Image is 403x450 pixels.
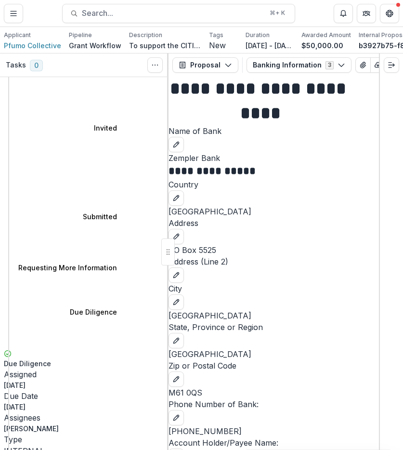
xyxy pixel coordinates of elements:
[69,31,92,40] p: Pipeline
[246,31,270,40] p: Duration
[4,40,61,51] a: Pfumo Collective
[4,358,161,369] h5: Due Diligence
[380,4,399,23] button: Get Help
[4,424,161,434] p: [PERSON_NAME]
[169,425,379,437] p: [PHONE_NUMBER]
[209,41,226,50] span: New
[169,190,184,206] button: edit
[94,123,117,133] h4: Invited
[169,321,379,333] p: State, Province or Region
[4,402,161,412] p: [DATE]
[70,307,117,317] h4: Due Diligence
[169,437,379,449] p: Account Holder/Payee Name:
[4,369,161,380] p: Assigned
[4,434,161,445] p: Type
[169,256,379,267] p: Address (Line 2)
[169,206,379,217] p: [GEOGRAPHIC_DATA]
[4,4,23,23] button: Toggle Menu
[69,40,121,51] p: Grant Workflow
[4,31,31,40] p: Applicant
[4,390,161,402] p: Due Date
[169,137,184,152] button: edit
[384,57,399,73] button: Expand right
[169,217,379,229] p: Address
[169,310,379,321] p: [GEOGRAPHIC_DATA]
[355,57,371,73] button: View Attached Files
[334,4,353,23] button: Notifications
[18,263,117,273] h4: Requesting More Information
[82,9,264,18] span: Search...
[4,380,161,390] p: [DATE]
[169,152,379,164] p: Zempler Bank
[169,125,379,137] p: Name of Bank
[169,387,379,398] p: M61 0QS
[129,31,162,40] p: Description
[169,179,379,190] p: Country
[62,4,295,23] button: Search...
[169,229,184,244] button: edit
[169,267,184,283] button: edit
[169,360,379,371] p: Zip or Postal Code
[169,410,184,425] button: edit
[4,412,161,424] p: Assignees
[169,283,379,294] p: City
[169,294,184,310] button: edit
[169,348,379,360] p: [GEOGRAPHIC_DATA]
[247,57,351,73] button: Banking Information3
[172,57,238,73] button: Proposal
[147,57,163,73] button: Toggle View Cancelled Tasks
[301,40,343,51] p: $50,000.00
[30,60,43,71] span: 0
[169,244,379,256] p: PO Box 5525
[169,371,184,387] button: edit
[169,333,184,348] button: edit
[268,8,287,18] div: ⌘ + K
[83,212,117,222] h4: Submitted
[129,40,201,51] p: To support the CITIZEN project which seeks to develop non-fiction pieces for an anthology explori...
[357,4,376,23] button: Partners
[301,31,351,40] p: Awarded Amount
[246,40,294,51] p: [DATE] - [DATE]
[169,398,379,410] p: Phone Number of Bank:
[6,61,26,69] h3: Tasks
[209,31,223,40] p: Tags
